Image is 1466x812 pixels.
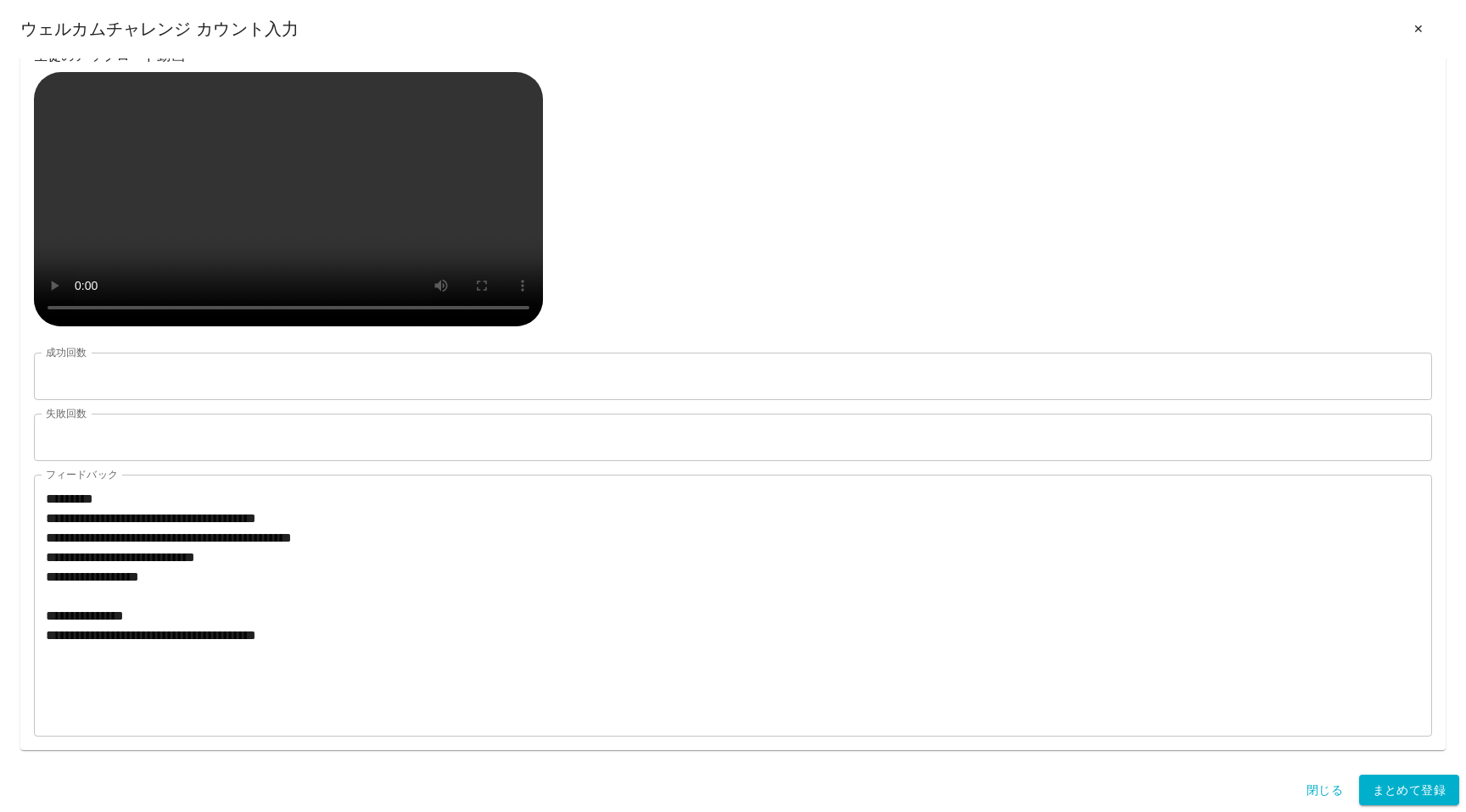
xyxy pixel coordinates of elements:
[1298,775,1352,806] button: 閉じる
[1359,775,1459,806] button: まとめて登録
[46,467,118,481] label: フィードバック
[46,406,87,420] label: 失敗回数
[46,345,87,359] label: 成功回数
[1391,14,1446,45] button: ✕
[20,14,1446,45] div: ウェルカムチャレンジ カウント入力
